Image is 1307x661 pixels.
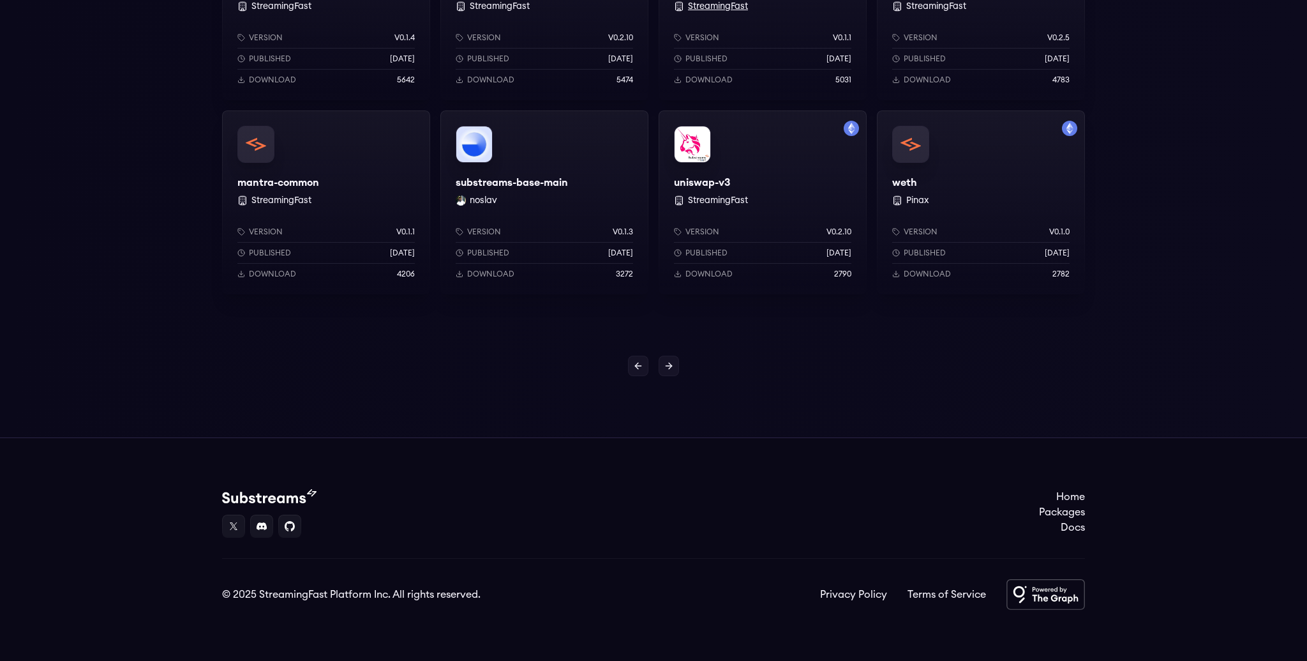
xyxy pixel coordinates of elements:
p: 4206 [397,269,415,279]
p: Version [685,33,719,43]
p: Download [249,269,296,279]
button: Pinax [906,194,929,207]
button: noslav [470,194,497,207]
p: Version [467,227,501,237]
p: Download [685,269,733,279]
p: 5031 [835,75,851,85]
p: Published [904,248,946,258]
p: 2790 [834,269,851,279]
div: © 2025 StreamingFast Platform Inc. All rights reserved. [222,587,481,602]
p: Download [904,75,951,85]
p: Version [249,227,283,237]
p: Download [467,269,514,279]
a: substreams-base-mainsubstreams-base-mainnoslav noslavVersionv0.1.3Published[DATE]Download3272 [440,110,648,294]
p: [DATE] [608,54,633,64]
p: v0.1.1 [833,33,851,43]
p: Version [904,227,937,237]
p: 5474 [616,75,633,85]
p: Published [685,248,728,258]
p: Published [904,54,946,64]
p: Version [467,33,501,43]
p: v0.1.0 [1049,227,1070,237]
p: 5642 [397,75,415,85]
p: Published [249,54,291,64]
p: v0.2.10 [826,227,851,237]
p: Version [904,33,937,43]
button: StreamingFast [251,194,311,207]
p: Published [249,248,291,258]
p: Version [685,227,719,237]
p: Download [904,269,951,279]
p: v0.1.3 [613,227,633,237]
p: v0.1.1 [396,227,415,237]
a: Privacy Policy [820,587,887,602]
a: Docs [1039,520,1085,535]
img: Powered by The Graph [1006,579,1085,610]
a: Home [1039,489,1085,505]
p: Download [685,75,733,85]
p: v0.1.4 [394,33,415,43]
a: Filter by mainnet networkwethweth PinaxVersionv0.1.0Published[DATE]Download2782 [877,110,1085,294]
p: [DATE] [390,54,415,64]
p: Download [249,75,296,85]
p: [DATE] [826,248,851,258]
p: 2782 [1052,269,1070,279]
button: StreamingFast [688,194,748,207]
p: 3272 [616,269,633,279]
p: v0.2.5 [1047,33,1070,43]
img: Filter by mainnet network [844,121,859,136]
p: Published [685,54,728,64]
p: 4783 [1052,75,1070,85]
a: mantra-commonmantra-common StreamingFastVersionv0.1.1Published[DATE]Download4206 [222,110,430,294]
p: [DATE] [1045,54,1070,64]
img: Substream's logo [222,489,317,505]
p: Published [467,248,509,258]
p: [DATE] [1045,248,1070,258]
p: Version [249,33,283,43]
p: v0.2.10 [608,33,633,43]
p: [DATE] [826,54,851,64]
img: Filter by mainnet network [1062,121,1077,136]
a: Filter by mainnet networkuniswap-v3uniswap-v3 StreamingFastVersionv0.2.10Published[DATE]Download2790 [659,110,867,294]
a: Packages [1039,505,1085,520]
a: Terms of Service [907,587,986,602]
p: [DATE] [608,248,633,258]
p: Download [467,75,514,85]
p: [DATE] [390,248,415,258]
p: Published [467,54,509,64]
